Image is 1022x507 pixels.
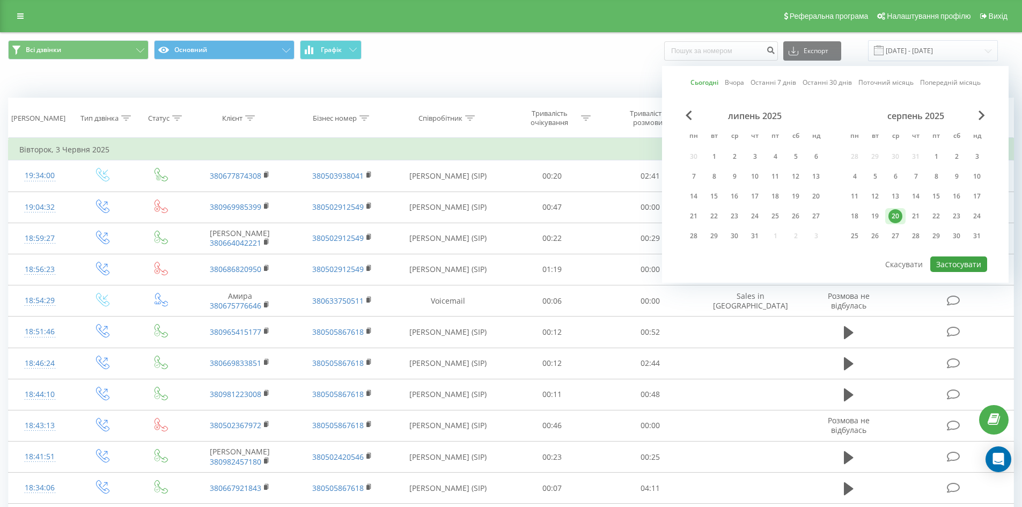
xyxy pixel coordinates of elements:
[885,208,906,224] div: ср 20 серп 2025 р.
[210,202,261,212] a: 380969985399
[879,256,929,272] button: Скасувати
[11,114,65,123] div: [PERSON_NAME]
[785,149,806,165] div: сб 5 лип 2025 р.
[154,40,295,60] button: Основний
[748,150,762,164] div: 3
[970,170,984,183] div: 10
[868,209,882,223] div: 19
[393,379,503,410] td: [PERSON_NAME] (SIP)
[867,129,883,145] abbr: вівторок
[745,188,765,204] div: чт 17 лип 2025 р.
[418,114,462,123] div: Співробітник
[865,188,885,204] div: вт 12 серп 2025 р.
[806,168,826,185] div: нд 13 лип 2025 р.
[393,192,503,223] td: [PERSON_NAME] (SIP)
[393,473,503,504] td: [PERSON_NAME] (SIP)
[929,150,943,164] div: 1
[521,109,578,127] div: Тривалість очікування
[908,129,924,145] abbr: четвер
[865,168,885,185] div: вт 5 серп 2025 р.
[727,150,741,164] div: 2
[844,188,865,204] div: пн 11 серп 2025 р.
[847,129,863,145] abbr: понеділок
[210,171,261,181] a: 380677874308
[727,209,741,223] div: 23
[503,223,601,254] td: 00:22
[312,483,364,493] a: 380505867618
[393,254,503,285] td: [PERSON_NAME] (SIP)
[844,228,865,244] div: пн 25 серп 2025 р.
[986,446,1011,472] div: Open Intercom Messenger
[601,379,700,410] td: 00:48
[848,209,862,223] div: 18
[724,208,745,224] div: ср 23 лип 2025 р.
[868,170,882,183] div: 5
[828,291,870,311] span: Розмова не відбулась
[929,209,943,223] div: 22
[683,208,704,224] div: пн 21 лип 2025 р.
[189,285,291,317] td: Амира
[888,209,902,223] div: 20
[724,228,745,244] div: ср 30 лип 2025 р.
[789,209,803,223] div: 26
[601,192,700,223] td: 00:00
[765,149,785,165] div: пт 4 лип 2025 р.
[724,188,745,204] div: ср 16 лип 2025 р.
[967,168,987,185] div: нд 10 серп 2025 р.
[210,457,261,467] a: 380982457180
[970,150,984,164] div: 3
[503,379,601,410] td: 00:11
[312,452,364,462] a: 380502420546
[19,165,61,186] div: 19:34:00
[887,12,970,20] span: Налаштування профілю
[222,114,242,123] div: Клієнт
[503,317,601,348] td: 00:12
[601,442,700,473] td: 00:25
[768,189,782,203] div: 18
[19,446,61,467] div: 18:41:51
[788,129,804,145] abbr: субота
[949,129,965,145] abbr: субота
[979,111,985,120] span: Next Month
[748,209,762,223] div: 24
[950,189,964,203] div: 16
[393,160,503,192] td: [PERSON_NAME] (SIP)
[909,189,923,203] div: 14
[312,358,364,368] a: 380505867618
[312,171,364,181] a: 380503938041
[210,420,261,430] a: 380502367972
[707,189,721,203] div: 15
[19,197,61,218] div: 19:04:32
[686,129,702,145] abbr: понеділок
[19,259,61,280] div: 18:56:23
[806,188,826,204] div: нд 20 лип 2025 р.
[393,410,503,441] td: [PERSON_NAME] (SIP)
[809,170,823,183] div: 13
[601,285,700,317] td: 00:00
[686,111,692,120] span: Previous Month
[888,189,902,203] div: 13
[745,228,765,244] div: чт 31 лип 2025 р.
[868,189,882,203] div: 12
[704,149,724,165] div: вт 1 лип 2025 р.
[727,229,741,243] div: 30
[312,389,364,399] a: 380505867618
[765,188,785,204] div: пт 18 лип 2025 р.
[790,12,869,20] span: Реферальна програма
[967,149,987,165] div: нд 3 серп 2025 р.
[865,228,885,244] div: вт 26 серп 2025 р.
[783,41,841,61] button: Експорт
[909,209,923,223] div: 21
[687,189,701,203] div: 14
[844,208,865,224] div: пн 18 серп 2025 р.
[601,348,700,379] td: 02:44
[765,168,785,185] div: пт 11 лип 2025 р.
[704,188,724,204] div: вт 15 лип 2025 р.
[724,149,745,165] div: ср 2 лип 2025 р.
[748,189,762,203] div: 17
[930,256,987,272] button: Застосувати
[989,12,1008,20] span: Вихід
[970,209,984,223] div: 24
[767,129,783,145] abbr: п’ятниця
[19,321,61,342] div: 18:51:46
